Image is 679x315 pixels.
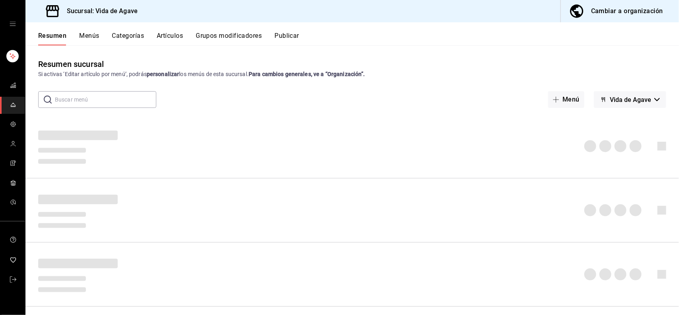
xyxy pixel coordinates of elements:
div: Cambiar a organización [591,6,663,17]
button: Grupos modificadores [196,32,262,45]
strong: personalizar [147,71,179,77]
div: Si activas ‘Editar artículo por menú’, podrás los menús de esta sucursal. [38,70,666,78]
button: Categorías [112,32,144,45]
input: Buscar menú [55,92,156,108]
button: open drawer [10,21,16,27]
button: Resumen [38,32,66,45]
button: Menús [79,32,99,45]
strong: Para cambios generales, ve a “Organización”. [249,71,365,77]
div: navigation tabs [38,32,679,45]
h3: Sucursal: Vida de Agave [60,6,138,16]
button: Vida de Agave [594,91,666,108]
div: Resumen sucursal [38,58,104,70]
button: Artículos [157,32,183,45]
span: Vida de Agave [610,96,651,104]
button: Menú [548,91,584,108]
button: Publicar [274,32,299,45]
